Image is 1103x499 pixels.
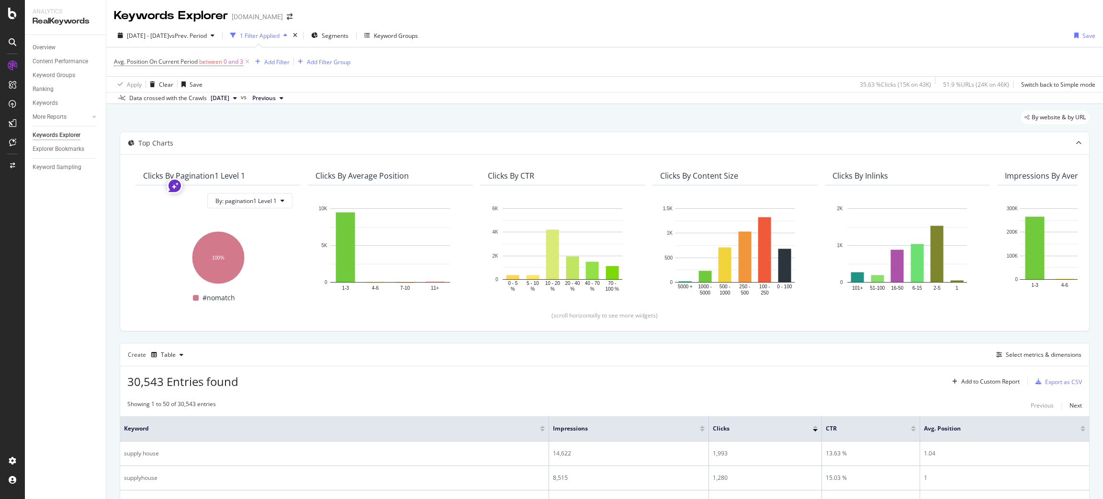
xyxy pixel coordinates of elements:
text: 1-3 [342,285,349,291]
div: Content Performance [33,57,88,67]
div: Keywords Explorer [33,130,80,140]
div: Next [1069,401,1082,409]
text: 200K [1007,230,1018,235]
text: % [551,287,555,292]
a: Overview [33,43,99,53]
div: supplyhouse [124,474,545,482]
div: A chart. [488,204,637,293]
text: 0 [670,280,673,285]
button: Switch back to Simple mode [1017,77,1095,92]
text: 5000 [700,290,711,295]
button: Add Filter Group [294,56,350,68]
text: 1.5K [663,206,673,211]
button: Table [147,347,187,363]
text: 2K [837,206,843,211]
span: Previous [252,94,276,102]
div: Keyword Groups [33,70,75,80]
div: Data crossed with the Crawls [129,94,207,102]
div: More Reports [33,112,67,122]
text: 0 - 5 [508,281,518,286]
div: Save [1082,32,1095,40]
span: Avg. Position On Current Period [114,57,198,66]
svg: A chart. [660,204,810,296]
button: Save [1070,28,1095,43]
text: % [511,287,515,292]
div: A chart. [143,227,293,285]
a: More Reports [33,112,90,122]
text: 1000 - [698,284,712,289]
div: A chart. [315,204,465,296]
a: Explorer Bookmarks [33,144,99,154]
div: Overview [33,43,56,53]
a: Keywords [33,98,99,108]
span: vs [241,93,248,102]
span: [DATE] - [DATE] [127,32,169,40]
span: By: pagination1 Level 1 [215,197,277,205]
div: Switch back to Simple mode [1021,80,1095,89]
div: Clicks By CTR [488,171,534,181]
a: Keyword Groups [33,70,99,80]
text: 2-5 [934,285,941,291]
button: [DATE] - [DATE]vsPrev. Period [114,28,218,43]
text: 100 - [759,284,770,289]
text: 1-3 [1031,283,1038,288]
text: 500 - [720,284,731,289]
text: % [590,287,595,292]
span: Avg. Position [924,424,1066,433]
button: Add to Custom Report [948,374,1020,389]
div: 15.03 % [826,474,916,482]
div: RealKeywords [33,16,98,27]
div: 1.04 [924,449,1085,458]
button: Segments [307,28,352,43]
text: 10K [319,206,327,211]
div: Apply [127,80,142,89]
div: Table [161,352,176,358]
div: Add Filter Group [307,58,350,66]
text: % [570,287,574,292]
div: 1,993 [713,449,818,458]
text: 0 [1015,277,1018,282]
div: Clicks By Average Position [315,171,409,181]
div: Save [190,80,203,89]
text: 11+ [431,285,439,291]
text: 500 [741,290,749,295]
button: Clear [146,77,173,92]
button: Save [178,77,203,92]
div: Keywords [33,98,58,108]
div: 13.63 % [826,449,916,458]
span: By website & by URL [1032,114,1086,120]
button: Select metrics & dimensions [992,349,1081,361]
text: 1K [837,243,843,248]
div: (scroll horizontally to see more widgets) [132,311,1078,319]
text: 16-50 [891,285,903,291]
button: Previous [248,92,287,104]
text: 100 % [606,287,619,292]
div: A chart. [833,204,982,296]
text: 2K [492,253,498,259]
text: 0 [325,280,327,285]
div: legacy label [1021,111,1090,124]
text: 1000 [720,290,731,295]
a: Keyword Sampling [33,162,99,172]
span: #nomatch [203,292,235,304]
div: Explorer Bookmarks [33,144,84,154]
text: 300K [1007,206,1018,211]
button: Previous [1031,400,1054,411]
div: 1,280 [713,474,818,482]
text: 0 - 100 [777,284,792,289]
button: [DATE] [207,92,241,104]
text: 70 - [608,281,616,286]
a: Keywords Explorer [33,130,99,140]
div: Ranking [33,84,54,94]
button: Add Filter [251,56,290,68]
div: 14,622 [553,449,705,458]
div: Keywords Explorer [114,8,228,24]
div: Previous [1031,401,1054,409]
text: 5000 + [678,284,693,289]
text: 500 [664,255,673,261]
a: Ranking [33,84,99,94]
div: Clicks By Inlinks [833,171,888,181]
text: 0 [840,280,843,285]
text: 100% [212,255,225,261]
